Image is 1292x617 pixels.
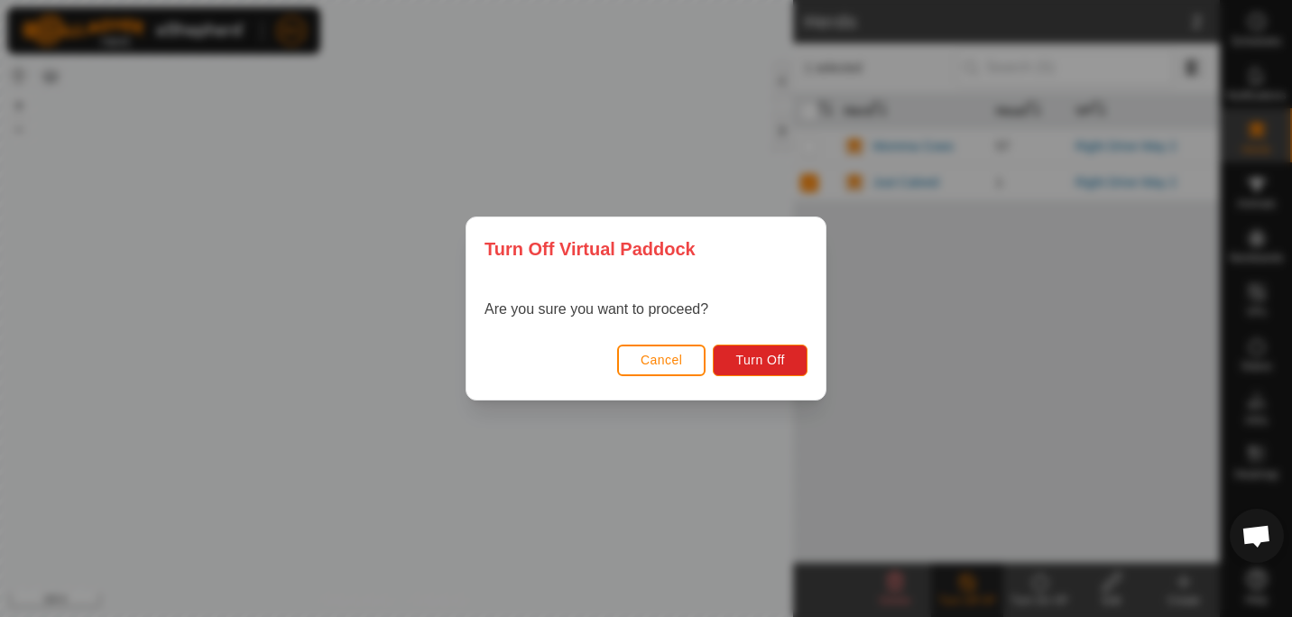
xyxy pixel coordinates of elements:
span: Cancel [641,353,683,367]
button: Cancel [617,345,706,376]
span: Turn Off Virtual Paddock [484,235,696,262]
span: Turn Off [735,353,785,367]
button: Turn Off [713,345,807,376]
a: Open chat [1230,509,1284,563]
p: Are you sure you want to proceed? [484,299,708,320]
